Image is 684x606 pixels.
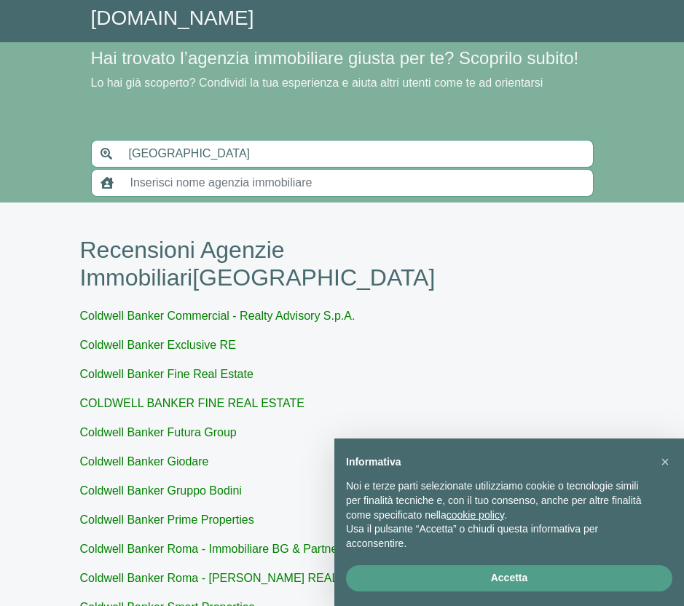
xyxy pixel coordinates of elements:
[80,484,242,497] a: Coldwell Banker Gruppo Bodini
[80,426,237,438] a: Coldwell Banker Futura Group
[120,140,594,168] input: Inserisci area di ricerca (Comune o Provincia)
[80,543,347,555] a: Coldwell Banker Roma - Immobiliare BG & Partners
[80,572,385,584] a: Coldwell Banker Roma - [PERSON_NAME] REAL ESTATE
[346,479,649,522] p: Noi e terze parti selezionate utilizziamo cookie o tecnologie simili per finalità tecniche e, con...
[80,236,605,292] h1: Recensioni Agenzie Immobiliari [GEOGRAPHIC_DATA]
[80,339,236,351] a: Coldwell Banker Exclusive RE
[122,169,594,197] input: Inserisci nome agenzia immobiliare
[447,509,504,521] a: cookie policy - il link si apre in una nuova scheda
[80,513,254,526] a: Coldwell Banker Prime Properties
[653,450,677,473] button: Chiudi questa informativa
[346,522,649,551] p: Usa il pulsante “Accetta” o chiudi questa informativa per acconsentire.
[91,48,594,69] h4: Hai trovato l’agenzia immobiliare giusta per te? Scoprilo subito!
[661,454,669,470] span: ×
[91,7,254,29] a: [DOMAIN_NAME]
[346,456,649,468] h2: Informativa
[346,565,672,591] button: Accetta
[80,397,305,409] a: COLDWELL BANKER FINE REAL ESTATE
[80,455,209,468] a: Coldwell Banker Giodare
[80,310,355,322] a: Coldwell Banker Commercial - Realty Advisory S.p.A.
[91,74,594,92] p: Lo hai già scoperto? Condividi la tua esperienza e aiuta altri utenti come te ad orientarsi
[80,368,253,380] a: Coldwell Banker Fine Real Estate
